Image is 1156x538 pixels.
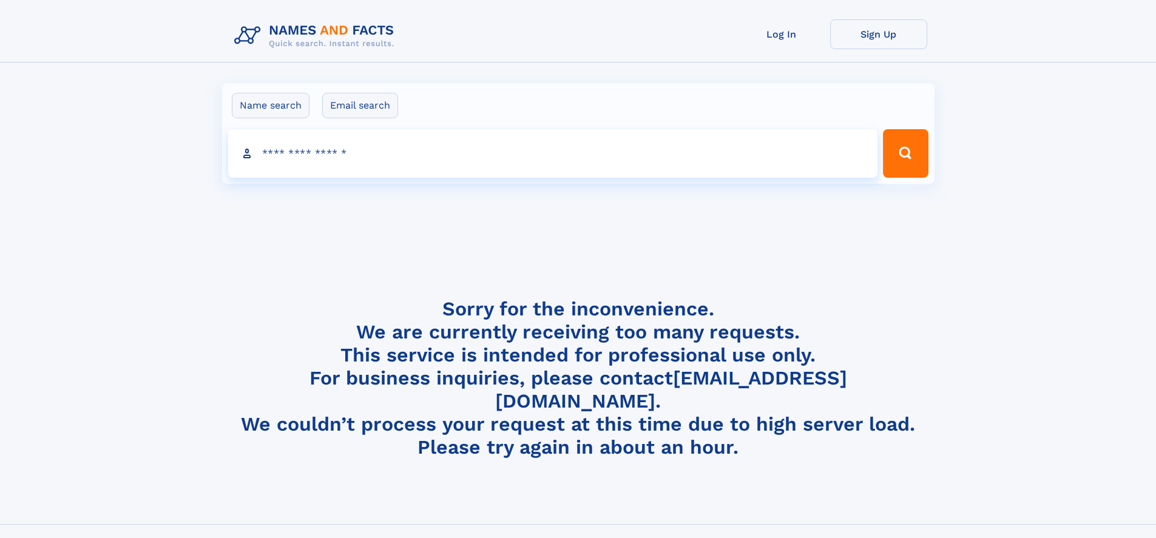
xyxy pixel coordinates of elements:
[232,93,309,118] label: Name search
[830,19,927,49] a: Sign Up
[229,19,404,52] img: Logo Names and Facts
[733,19,830,49] a: Log In
[495,366,847,412] a: [EMAIL_ADDRESS][DOMAIN_NAME]
[229,297,927,459] h4: Sorry for the inconvenience. We are currently receiving too many requests. This service is intend...
[228,129,878,178] input: search input
[322,93,398,118] label: Email search
[883,129,928,178] button: Search Button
